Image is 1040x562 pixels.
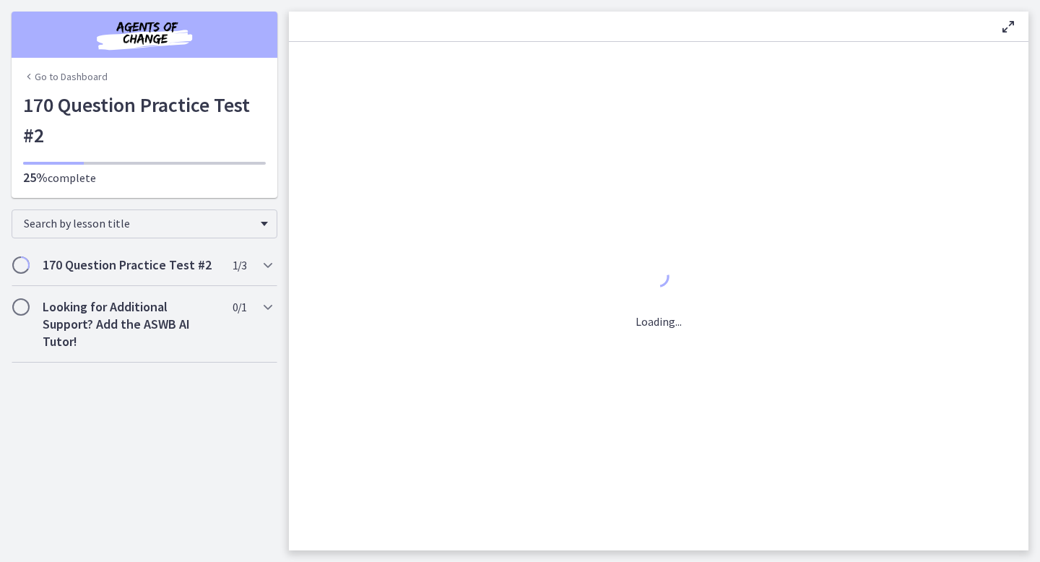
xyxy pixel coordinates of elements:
img: Agents of Change [58,17,231,52]
span: 25% [23,169,48,186]
a: Go to Dashboard [23,69,108,84]
span: 0 / 1 [233,298,246,316]
p: Loading... [636,313,682,330]
span: Search by lesson title [24,216,253,230]
div: Search by lesson title [12,209,277,238]
h2: 170 Question Practice Test #2 [43,256,219,274]
span: 1 / 3 [233,256,246,274]
p: complete [23,169,266,186]
div: 1 [636,262,682,295]
h1: 170 Question Practice Test #2 [23,90,266,150]
h2: Looking for Additional Support? Add the ASWB AI Tutor! [43,298,219,350]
